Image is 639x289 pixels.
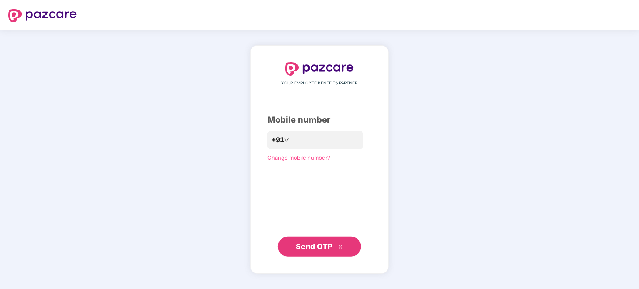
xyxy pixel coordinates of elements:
[282,80,358,86] span: YOUR EMPLOYEE BENEFITS PARTNER
[8,9,77,22] img: logo
[284,138,289,143] span: down
[278,237,361,257] button: Send OTPdouble-right
[338,245,344,250] span: double-right
[267,114,372,126] div: Mobile number
[285,62,354,76] img: logo
[267,154,330,161] a: Change mobile number?
[272,135,284,145] span: +91
[296,242,333,251] span: Send OTP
